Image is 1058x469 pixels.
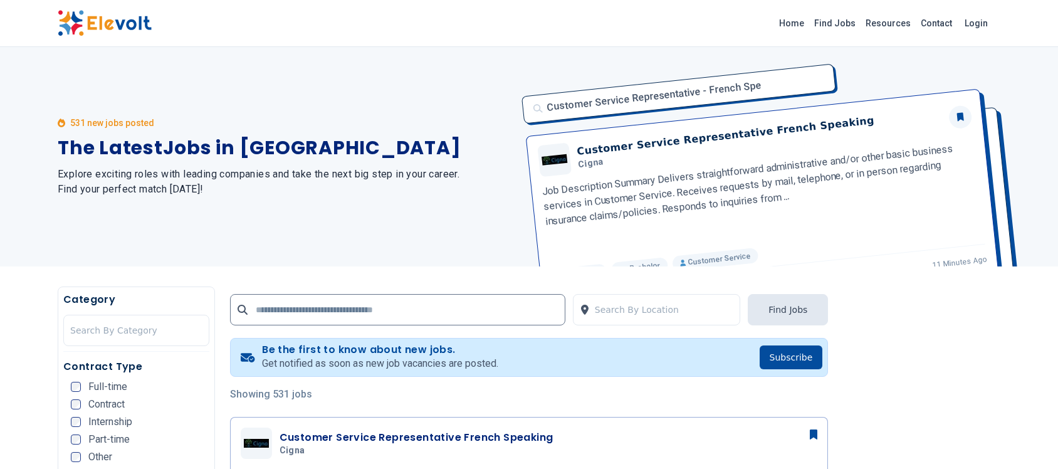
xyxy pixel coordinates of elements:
[71,382,81,392] input: Full-time
[71,452,81,462] input: Other
[774,13,809,33] a: Home
[760,345,823,369] button: Subscribe
[809,13,861,33] a: Find Jobs
[58,137,514,159] h1: The Latest Jobs in [GEOGRAPHIC_DATA]
[70,117,154,129] p: 531 new jobs posted
[71,399,81,409] input: Contract
[58,167,514,197] h2: Explore exciting roles with leading companies and take the next big step in your career. Find you...
[58,10,152,36] img: Elevolt
[748,294,828,325] button: Find Jobs
[88,399,125,409] span: Contract
[262,344,498,356] h4: Be the first to know about new jobs.
[957,11,995,36] a: Login
[88,382,127,392] span: Full-time
[63,292,209,307] h5: Category
[63,359,209,374] h5: Contract Type
[71,417,81,427] input: Internship
[88,452,112,462] span: Other
[71,435,81,445] input: Part-time
[88,435,130,445] span: Part-time
[861,13,916,33] a: Resources
[280,430,553,445] h3: Customer Service Representative French Speaking
[262,356,498,371] p: Get notified as soon as new job vacancies are posted.
[88,417,132,427] span: Internship
[244,439,269,448] img: Cigna
[230,387,829,402] p: Showing 531 jobs
[280,445,305,456] span: Cigna
[916,13,957,33] a: Contact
